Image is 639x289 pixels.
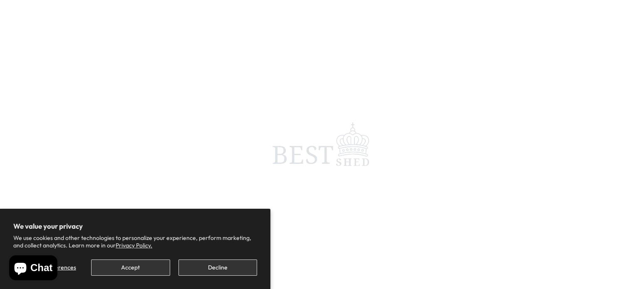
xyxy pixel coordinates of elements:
inbox-online-store-chat: Shopify online store chat [7,255,60,282]
button: Decline [178,259,257,276]
button: Accept [91,259,170,276]
a: Privacy Policy. [116,242,152,249]
p: We use cookies and other technologies to personalize your experience, perform marketing, and coll... [13,234,257,249]
h2: We value your privacy [13,222,257,230]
